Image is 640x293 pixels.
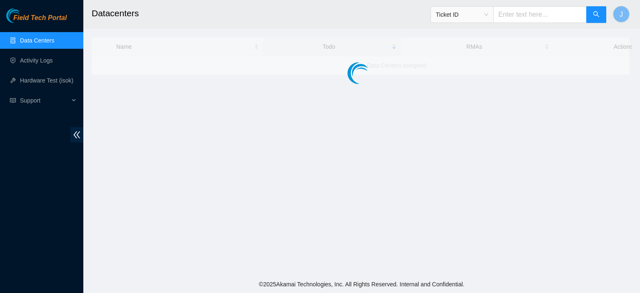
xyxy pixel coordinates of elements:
[83,275,640,293] footer: © 2025 Akamai Technologies, Inc. All Rights Reserved. Internal and Confidential.
[20,37,54,44] a: Data Centers
[6,15,67,26] a: Akamai TechnologiesField Tech Portal
[20,57,53,64] a: Activity Logs
[13,14,67,22] span: Field Tech Portal
[593,11,600,19] span: search
[20,92,69,109] span: Support
[10,98,16,103] span: read
[586,6,606,23] button: search
[6,8,42,23] img: Akamai Technologies
[493,6,587,23] input: Enter text here...
[70,127,83,143] span: double-left
[20,77,73,84] a: Hardware Test (isok)
[613,6,630,23] button: J
[436,8,488,21] span: Ticket ID
[620,9,623,20] span: J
